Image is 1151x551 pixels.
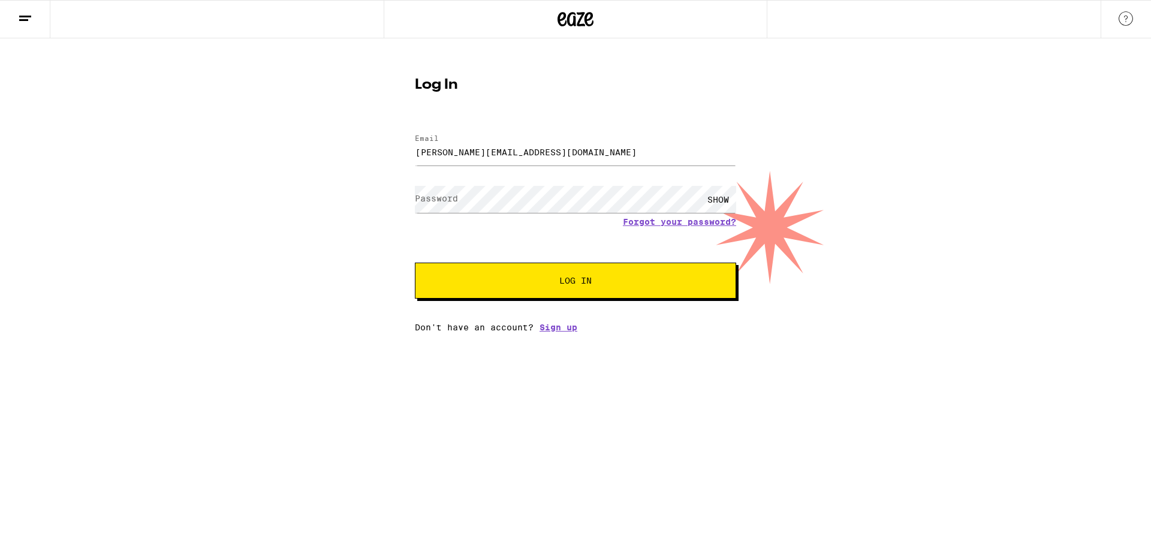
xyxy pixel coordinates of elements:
div: SHOW [700,186,736,213]
button: Log In [415,263,736,299]
a: Sign up [540,323,577,332]
label: Email [415,134,439,142]
a: Forgot your password? [623,217,736,227]
span: Log In [559,276,592,285]
input: Email [415,138,736,165]
span: Hi. Need any help? [7,8,86,18]
h1: Log In [415,78,736,92]
div: Don't have an account? [415,323,736,332]
label: Password [415,194,458,203]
